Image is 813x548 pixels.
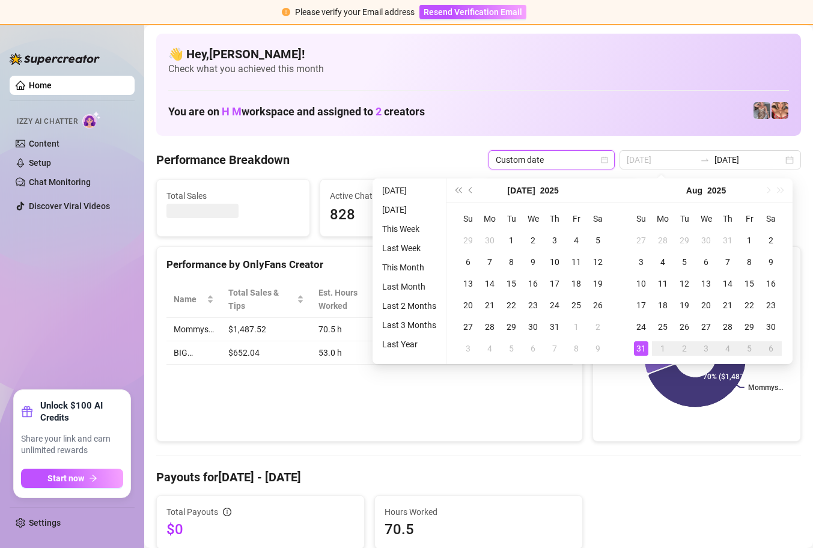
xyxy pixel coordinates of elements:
div: 9 [764,255,778,269]
div: 20 [699,298,713,312]
div: 8 [569,341,583,356]
span: Share your link and earn unlimited rewards [21,433,123,457]
div: 6 [461,255,475,269]
div: 8 [742,255,757,269]
span: gift [21,406,33,418]
td: 2025-08-25 [652,316,674,338]
div: Performance by OnlyFans Creator [166,257,573,273]
img: pennylondonvip [754,102,770,119]
td: 2025-08-11 [652,273,674,294]
div: 3 [461,341,475,356]
td: 2025-08-12 [674,273,695,294]
div: 30 [526,320,540,334]
span: Total Sales [166,189,300,202]
td: 2025-09-02 [674,338,695,359]
td: 2025-08-02 [587,316,609,338]
div: 1 [656,341,670,356]
td: 2025-07-01 [501,230,522,251]
li: Last Month [377,279,441,294]
th: Fr [738,208,760,230]
th: Tu [674,208,695,230]
td: 2025-07-21 [479,294,501,316]
div: 9 [526,255,540,269]
div: 7 [483,255,497,269]
td: 2025-07-19 [587,273,609,294]
div: 7 [547,341,562,356]
div: 31 [547,320,562,334]
div: 23 [764,298,778,312]
div: 6 [764,341,778,356]
div: 4 [656,255,670,269]
td: 2025-09-06 [760,338,782,359]
div: 3 [547,233,562,248]
div: 3 [699,341,713,356]
td: 2025-07-17 [544,273,565,294]
td: 2025-08-22 [738,294,760,316]
div: 5 [742,341,757,356]
td: 2025-08-09 [587,338,609,359]
li: Last 2 Months [377,299,441,313]
li: [DATE] [377,202,441,217]
div: 2 [764,233,778,248]
td: 2025-07-08 [501,251,522,273]
div: 22 [504,298,519,312]
span: Total Sales & Tips [228,286,294,312]
td: 2025-08-30 [760,316,782,338]
td: 2025-08-26 [674,316,695,338]
td: 2025-08-18 [652,294,674,316]
th: We [522,208,544,230]
h4: Performance Breakdown [156,151,290,168]
td: 2025-08-07 [544,338,565,359]
td: 2025-07-26 [587,294,609,316]
div: 31 [634,341,648,356]
img: logo-BBDzfeDw.svg [10,53,100,65]
div: 14 [483,276,497,291]
li: Last Week [377,241,441,255]
div: 4 [483,341,497,356]
td: 2025-08-07 [717,251,738,273]
td: 2025-08-23 [760,294,782,316]
div: 21 [483,298,497,312]
div: 10 [547,255,562,269]
td: 2025-06-30 [479,230,501,251]
div: 1 [504,233,519,248]
td: 2025-07-24 [544,294,565,316]
h4: 👋 Hey, [PERSON_NAME] ! [168,46,789,62]
td: 2025-07-28 [652,230,674,251]
span: 2 [376,105,382,118]
div: 23 [526,298,540,312]
div: 28 [483,320,497,334]
div: 29 [504,320,519,334]
h4: Payouts for [DATE] - [DATE] [156,469,801,486]
div: 2 [677,341,692,356]
button: Resend Verification Email [419,5,526,19]
div: 28 [720,320,735,334]
div: 7 [720,255,735,269]
li: [DATE] [377,183,441,198]
input: End date [714,153,783,166]
div: 12 [591,255,605,269]
button: Previous month (PageUp) [464,178,478,202]
li: This Month [377,260,441,275]
div: 25 [656,320,670,334]
div: 29 [677,233,692,248]
span: H M [222,105,242,118]
td: 2025-09-01 [652,338,674,359]
th: Mo [479,208,501,230]
span: Active Chats [330,189,463,202]
span: Total Payouts [166,505,218,519]
div: 20 [461,298,475,312]
td: 2025-08-13 [695,273,717,294]
span: swap-right [700,155,710,165]
div: 13 [699,276,713,291]
th: Total Sales & Tips [221,281,311,318]
td: 2025-08-08 [565,338,587,359]
td: 2025-07-30 [695,230,717,251]
td: 2025-07-05 [587,230,609,251]
th: Su [630,208,652,230]
div: 4 [569,233,583,248]
td: 2025-07-23 [522,294,544,316]
td: 2025-07-18 [565,273,587,294]
td: 2025-08-14 [717,273,738,294]
td: 2025-07-03 [544,230,565,251]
